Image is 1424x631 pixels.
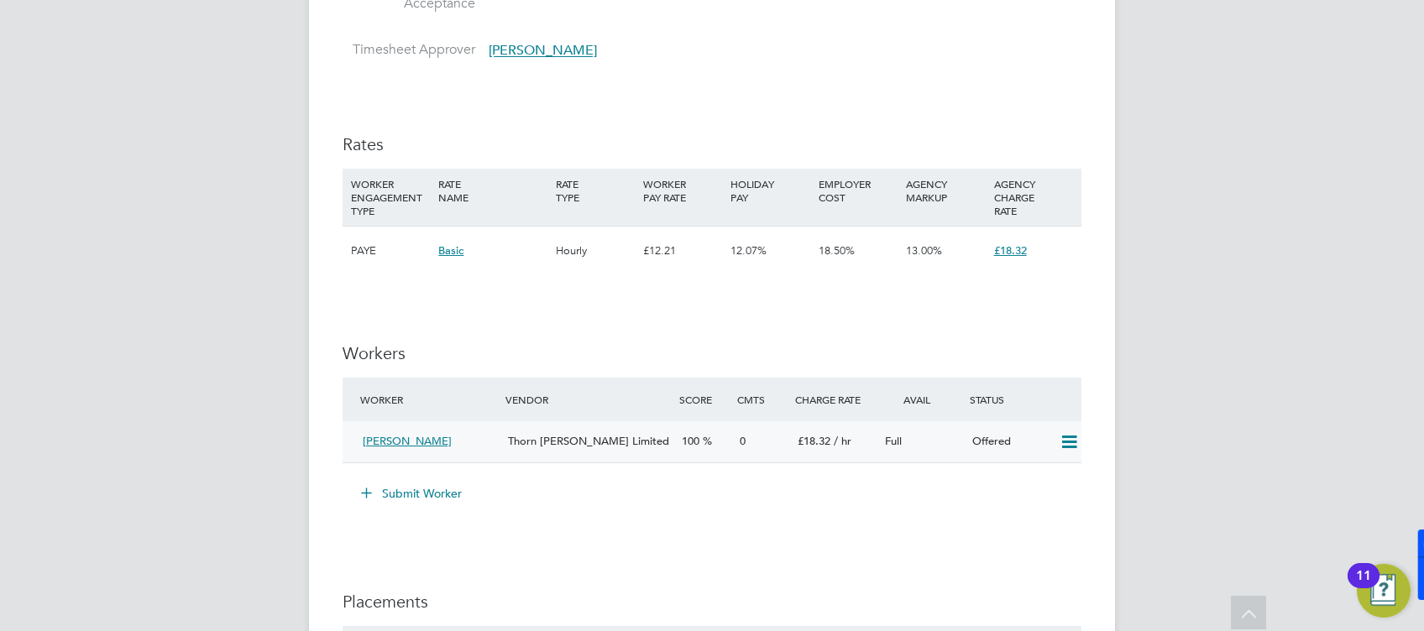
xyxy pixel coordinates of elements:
div: RATE NAME [434,169,551,212]
span: Thorn [PERSON_NAME] Limited [508,434,669,448]
div: HOLIDAY PAY [726,169,814,212]
h3: Rates [343,133,1081,155]
span: 18.50% [819,243,855,258]
h3: Workers [343,342,1081,364]
button: Submit Worker [349,480,475,507]
span: £18.32 [994,243,1027,258]
div: Avail [878,384,966,415]
span: 13.00% [906,243,942,258]
span: 0 [740,434,746,448]
span: [PERSON_NAME] [489,43,597,60]
div: AGENCY MARKUP [902,169,989,212]
span: £18.32 [798,434,830,448]
span: / hr [834,434,851,448]
div: EMPLOYER COST [814,169,902,212]
div: Worker [356,384,501,415]
span: [PERSON_NAME] [363,434,452,448]
div: AGENCY CHARGE RATE [990,169,1077,226]
div: £12.21 [639,227,726,275]
div: 11 [1356,576,1371,597]
div: PAYE [347,227,434,275]
span: 100 [682,434,699,448]
div: Status [966,384,1081,415]
span: 12.07% [730,243,767,258]
div: Score [675,384,733,415]
div: Offered [966,428,1053,456]
div: Cmts [733,384,791,415]
div: WORKER PAY RATE [639,169,726,212]
h3: Placements [343,591,1081,613]
div: Hourly [552,227,639,275]
div: RATE TYPE [552,169,639,212]
span: Basic [438,243,463,258]
div: WORKER ENGAGEMENT TYPE [347,169,434,226]
label: Timesheet Approver [343,41,475,59]
button: Open Resource Center, 11 new notifications [1357,564,1411,618]
span: Full [885,434,902,448]
div: Charge Rate [791,384,878,415]
div: Vendor [501,384,675,415]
